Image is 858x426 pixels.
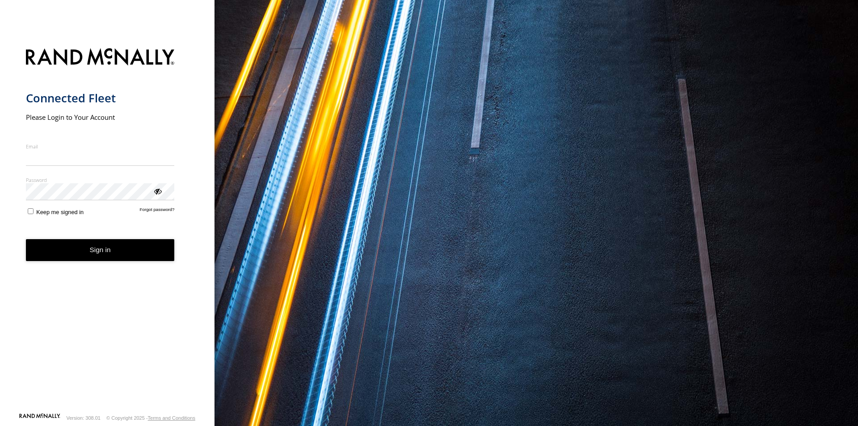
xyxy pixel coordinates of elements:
[106,415,195,421] div: © Copyright 2025 -
[26,91,175,105] h1: Connected Fleet
[28,208,34,214] input: Keep me signed in
[67,415,101,421] div: Version: 308.01
[140,207,175,215] a: Forgot password?
[36,209,84,215] span: Keep me signed in
[26,239,175,261] button: Sign in
[26,46,175,69] img: Rand McNally
[148,415,195,421] a: Terms and Conditions
[26,143,175,150] label: Email
[26,43,189,413] form: main
[153,186,162,195] div: ViewPassword
[19,413,60,422] a: Visit our Website
[26,177,175,183] label: Password
[26,113,175,122] h2: Please Login to Your Account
